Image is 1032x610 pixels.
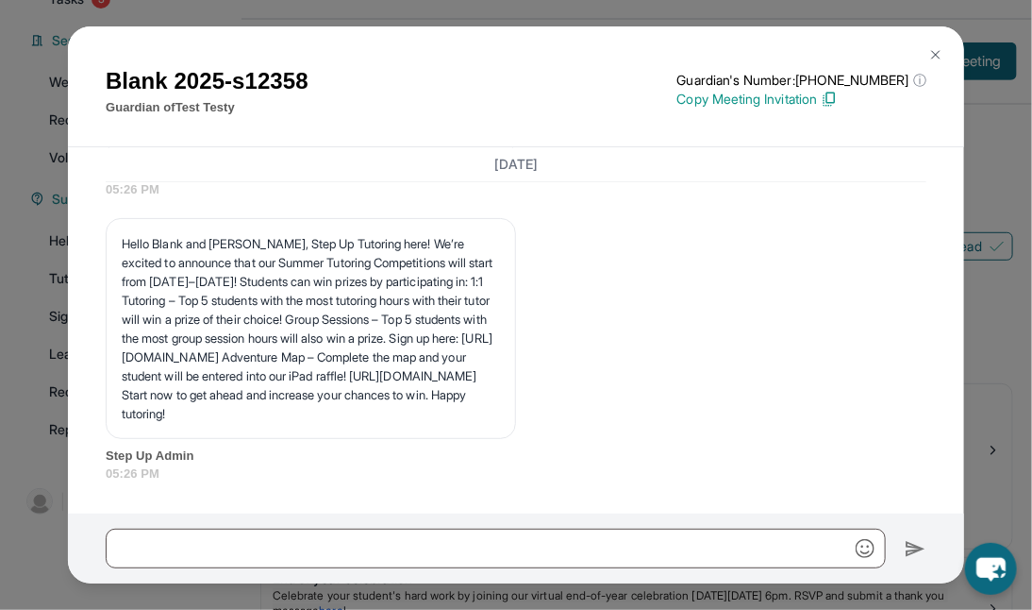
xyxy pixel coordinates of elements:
h1: Blank 2025-s12358 [106,64,308,98]
h3: [DATE] [106,155,926,174]
img: Send icon [905,538,926,561]
span: ⓘ [913,71,926,90]
img: Emoji [856,539,874,558]
img: Copy Icon [821,91,838,108]
button: chat-button [965,543,1017,595]
p: Copy Meeting Invitation [677,90,926,109]
p: Guardian of Test Testy [106,98,308,117]
p: Guardian's Number: [PHONE_NUMBER] [677,71,926,90]
span: 05:26 PM [106,465,926,483]
p: Hello Blank and [PERSON_NAME], Step Up Tutoring here! We’re excited to announce that our Summer T... [122,234,500,423]
img: Close Icon [928,47,943,62]
span: 05:26 PM [106,180,926,199]
span: Step Up Admin [106,447,926,466]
